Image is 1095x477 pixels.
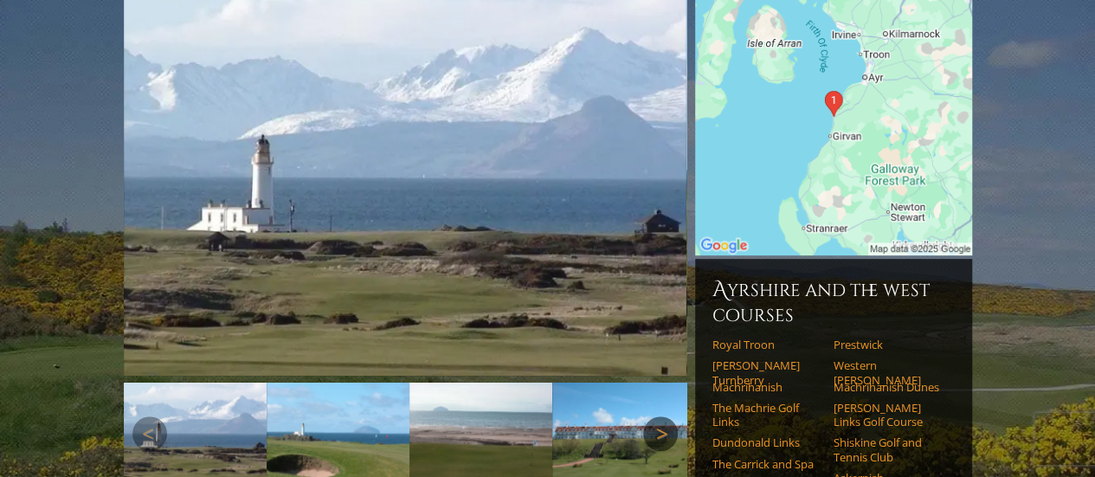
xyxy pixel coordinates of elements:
[712,435,822,449] a: Dundonald Links
[712,276,955,327] h6: Ayrshire and the West Courses
[643,416,678,451] a: Next
[712,457,822,471] a: The Carrick and Spa
[834,435,944,464] a: Shiskine Golf and Tennis Club
[834,338,944,351] a: Prestwick
[834,380,944,394] a: Machrihanish Dunes
[132,416,167,451] a: Previous
[712,380,822,394] a: Machrihanish
[712,401,822,429] a: The Machrie Golf Links
[712,338,822,351] a: Royal Troon
[834,358,944,387] a: Western [PERSON_NAME]
[712,358,822,387] a: [PERSON_NAME] Turnberry
[834,401,944,429] a: [PERSON_NAME] Links Golf Course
